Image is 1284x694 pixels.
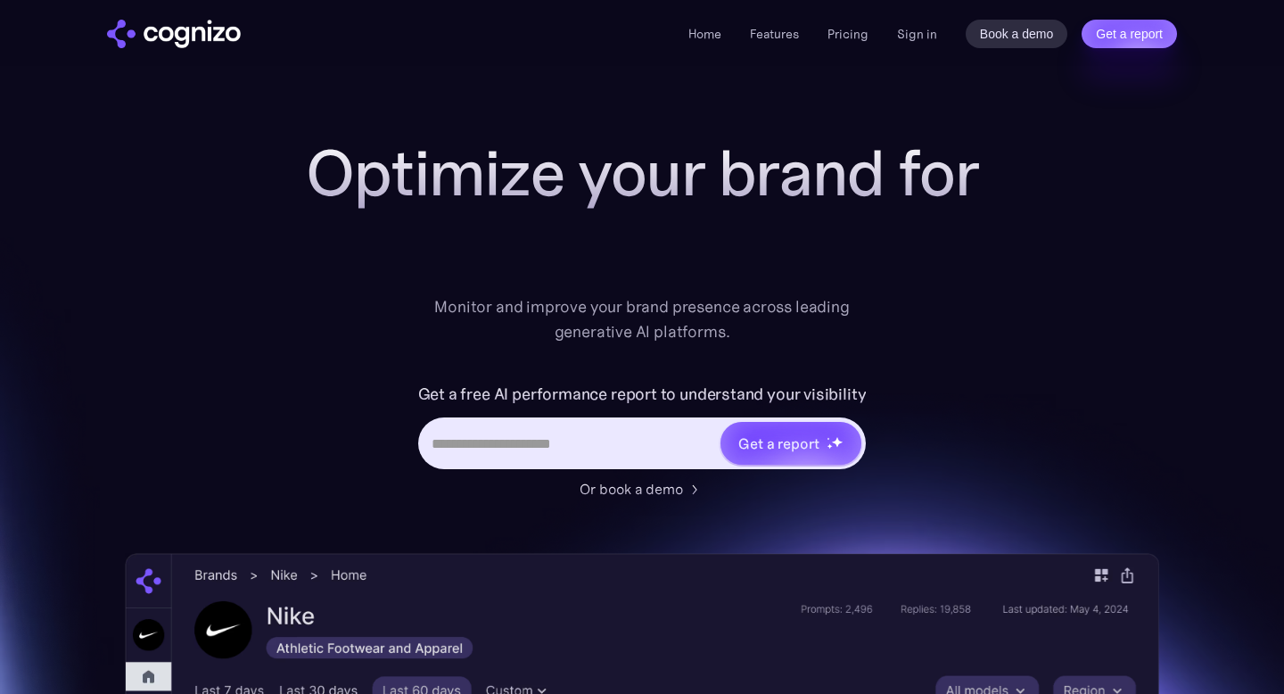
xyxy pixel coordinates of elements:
[827,443,833,450] img: star
[827,26,868,42] a: Pricing
[107,20,241,48] a: home
[897,23,937,45] a: Sign in
[966,20,1068,48] a: Book a demo
[827,437,829,440] img: star
[423,294,861,344] div: Monitor and improve your brand presence across leading generative AI platforms.
[750,26,799,42] a: Features
[285,137,999,209] h1: Optimize your brand for
[580,478,683,500] div: Or book a demo
[688,26,721,42] a: Home
[831,436,843,448] img: star
[107,20,241,48] img: cognizo logo
[418,380,867,409] label: Get a free AI performance report to understand your visibility
[1082,20,1177,48] a: Get a report
[719,420,863,467] a: Get a reportstarstarstar
[738,433,819,454] div: Get a report
[418,380,867,469] form: Hero URL Input Form
[580,478,704,500] a: Or book a demo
